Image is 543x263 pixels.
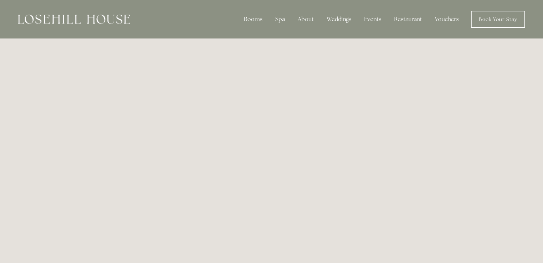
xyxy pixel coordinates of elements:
[270,12,291,26] div: Spa
[388,12,428,26] div: Restaurant
[18,15,130,24] img: Losehill House
[471,11,525,28] a: Book Your Stay
[321,12,357,26] div: Weddings
[358,12,387,26] div: Events
[238,12,268,26] div: Rooms
[429,12,464,26] a: Vouchers
[292,12,320,26] div: About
